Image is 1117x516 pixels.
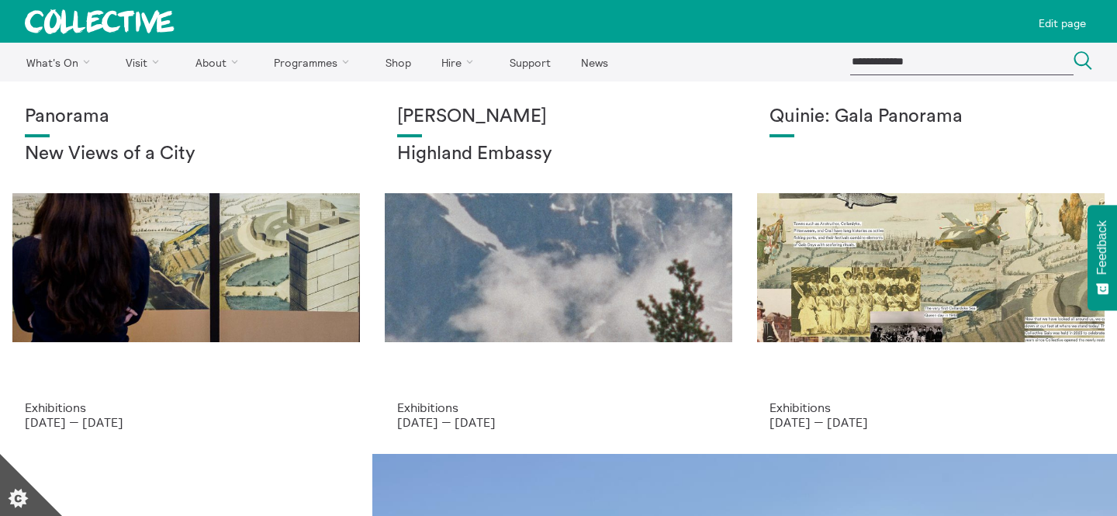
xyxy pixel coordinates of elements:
[769,415,1092,429] p: [DATE] — [DATE]
[397,415,720,429] p: [DATE] — [DATE]
[567,43,621,81] a: News
[397,144,720,165] h2: Highland Embassy
[25,400,348,414] p: Exhibitions
[182,43,258,81] a: About
[372,43,424,81] a: Shop
[1088,205,1117,310] button: Feedback - Show survey
[1039,17,1086,29] p: Edit page
[1032,6,1092,36] a: Edit page
[496,43,564,81] a: Support
[769,106,1092,128] h1: Quinie: Gala Panorama
[428,43,493,81] a: Hire
[1095,220,1109,275] span: Feedback
[745,81,1117,454] a: Josie Vallely Quinie: Gala Panorama Exhibitions [DATE] — [DATE]
[397,106,720,128] h1: [PERSON_NAME]
[12,43,109,81] a: What's On
[397,400,720,414] p: Exhibitions
[769,400,1092,414] p: Exhibitions
[261,43,369,81] a: Programmes
[25,415,348,429] p: [DATE] — [DATE]
[112,43,179,81] a: Visit
[25,106,348,128] h1: Panorama
[372,81,745,454] a: Solar wheels 17 [PERSON_NAME] Highland Embassy Exhibitions [DATE] — [DATE]
[25,144,348,165] h2: New Views of a City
